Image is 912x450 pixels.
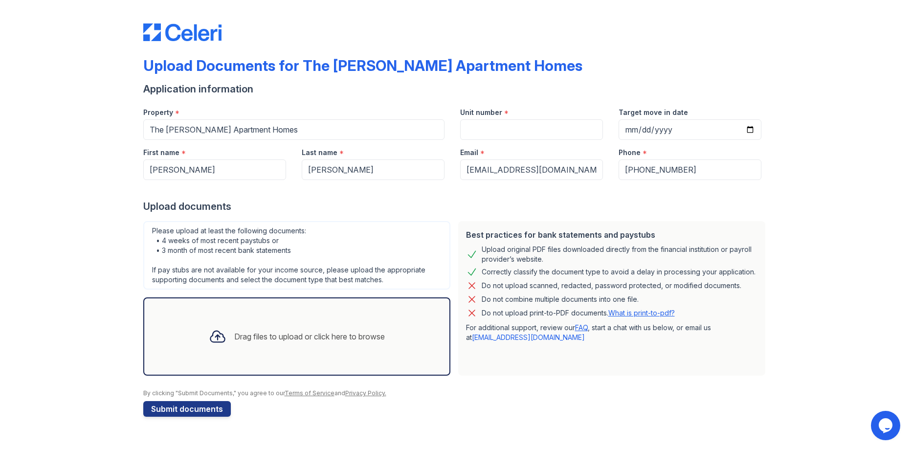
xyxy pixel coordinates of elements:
[143,148,179,157] label: First name
[143,57,582,74] div: Upload Documents for The [PERSON_NAME] Apartment Homes
[143,200,769,213] div: Upload documents
[285,389,334,397] a: Terms of Service
[143,221,450,290] div: Please upload at least the following documents: • 4 weeks of most recent paystubs or • 3 month of...
[143,23,222,41] img: CE_Logo_Blue-a8612792a0a2168367f1c8372b55b34899dd931a85d93a1a3d3e32e68fde9ad4.png
[143,82,769,96] div: Application information
[302,148,337,157] label: Last name
[234,331,385,342] div: Drag files to upload or click here to browse
[460,148,478,157] label: Email
[482,308,675,318] p: Do not upload print-to-PDF documents.
[482,266,756,278] div: Correctly classify the document type to avoid a delay in processing your application.
[608,309,675,317] a: What is print-to-pdf?
[466,323,757,342] p: For additional support, review our , start a chat with us below, or email us at
[482,293,639,305] div: Do not combine multiple documents into one file.
[143,389,769,397] div: By clicking "Submit Documents," you agree to our and
[143,401,231,417] button: Submit documents
[466,229,757,241] div: Best practices for bank statements and paystubs
[871,411,902,440] iframe: chat widget
[472,333,585,341] a: [EMAIL_ADDRESS][DOMAIN_NAME]
[619,148,641,157] label: Phone
[482,280,741,292] div: Do not upload scanned, redacted, password protected, or modified documents.
[143,108,173,117] label: Property
[460,108,502,117] label: Unit number
[619,108,688,117] label: Target move in date
[575,323,588,332] a: FAQ
[345,389,386,397] a: Privacy Policy.
[482,245,757,264] div: Upload original PDF files downloaded directly from the financial institution or payroll provider’...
